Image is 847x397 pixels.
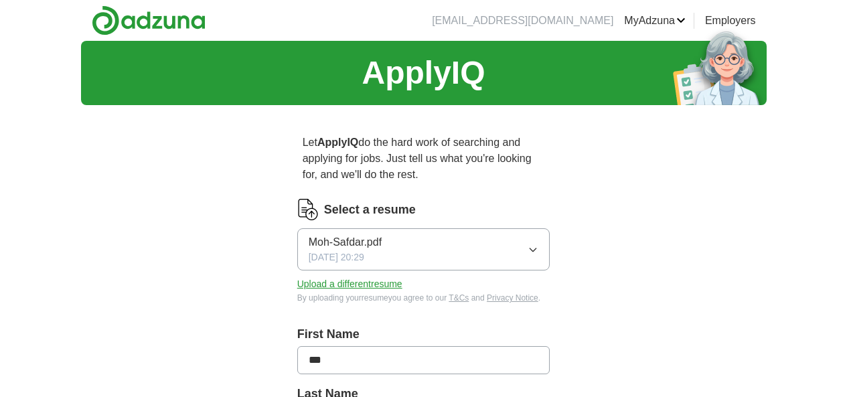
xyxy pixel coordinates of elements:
[92,5,206,35] img: Adzuna logo
[297,277,402,291] button: Upload a differentresume
[324,201,416,219] label: Select a resume
[297,228,550,270] button: Moh-Safdar.pdf[DATE] 20:29
[309,234,382,250] span: Moh-Safdar.pdf
[432,13,613,29] li: [EMAIL_ADDRESS][DOMAIN_NAME]
[297,199,319,220] img: CV Icon
[449,293,469,303] a: T&Cs
[362,49,485,97] h1: ApplyIQ
[297,129,550,188] p: Let do the hard work of searching and applying for jobs. Just tell us what you're looking for, an...
[297,325,550,343] label: First Name
[624,13,686,29] a: MyAdzuna
[487,293,538,303] a: Privacy Notice
[705,13,756,29] a: Employers
[309,250,364,264] span: [DATE] 20:29
[297,292,550,304] div: By uploading your resume you agree to our and .
[317,137,358,148] strong: ApplyIQ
